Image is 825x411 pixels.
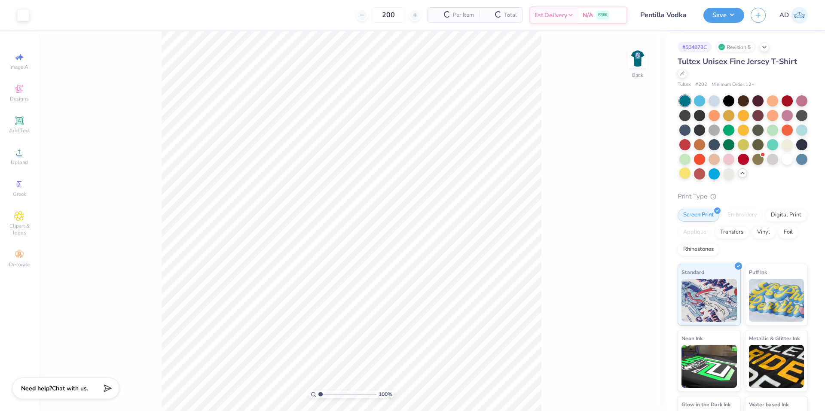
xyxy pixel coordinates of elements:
div: Digital Print [765,209,807,222]
span: Per Item [453,11,474,20]
span: Designs [10,95,29,102]
div: Screen Print [678,209,719,222]
span: Clipart & logos [4,222,34,236]
span: 100 % [379,390,392,398]
span: Neon Ink [681,334,703,343]
div: Foil [778,226,798,239]
div: Transfers [715,226,749,239]
span: Upload [11,159,28,166]
span: FREE [598,12,607,18]
input: Untitled Design [634,6,697,24]
span: Standard [681,268,704,277]
img: Standard [681,279,737,322]
span: AD [779,10,789,20]
input: – – [372,7,405,23]
span: Image AI [9,64,30,70]
img: Aldro Dalugdog [791,7,808,24]
span: Add Text [9,127,30,134]
span: Glow in the Dark Ink [681,400,730,409]
span: Water based Ink [749,400,788,409]
img: Metallic & Glitter Ink [749,345,804,388]
span: Greek [13,191,26,198]
img: Back [629,50,646,67]
span: Minimum Order: 12 + [712,81,755,88]
span: Total [504,11,517,20]
span: Est. Delivery [535,11,567,20]
button: Save [703,8,744,23]
span: Chat with us. [52,384,88,393]
span: Tultex Unisex Fine Jersey T-Shirt [678,56,797,67]
span: Puff Ink [749,268,767,277]
span: Tultex [678,81,691,88]
div: Applique [678,226,712,239]
span: Decorate [9,261,30,268]
div: Back [632,71,643,79]
span: Metallic & Glitter Ink [749,334,800,343]
span: # 202 [695,81,707,88]
img: Puff Ink [749,279,804,322]
img: Neon Ink [681,345,737,388]
strong: Need help? [21,384,52,393]
div: # 504873C [678,42,712,52]
span: N/A [583,11,593,20]
div: Print Type [678,192,808,201]
div: Revision 5 [716,42,755,52]
div: Rhinestones [678,243,719,256]
div: Embroidery [722,209,763,222]
div: Vinyl [752,226,776,239]
a: AD [779,7,808,24]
